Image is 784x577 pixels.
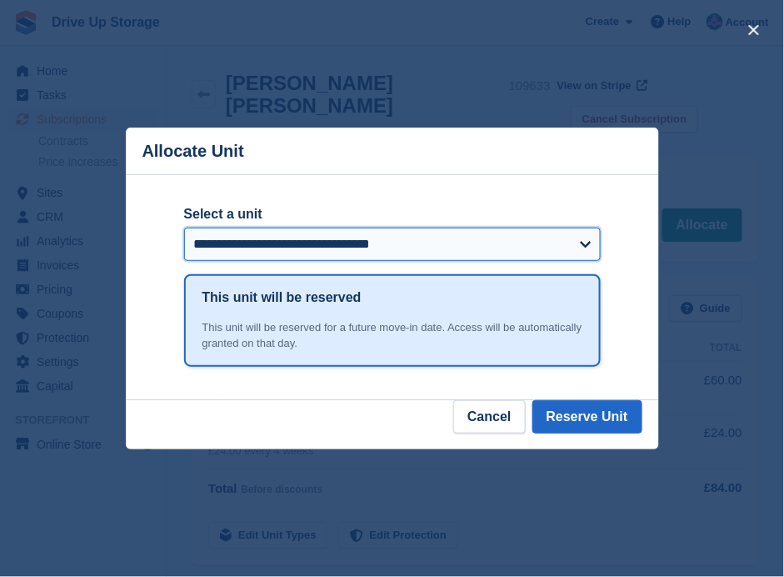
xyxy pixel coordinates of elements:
h1: This unit will be reserved [202,288,362,308]
button: Reserve Unit [532,400,642,434]
button: Cancel [453,400,525,434]
label: Select a unit [184,204,601,224]
div: This unit will be reserved for a future move-in date. Access will be automatically granted on tha... [202,319,582,352]
button: close [741,17,767,43]
p: Allocate Unit [142,142,244,161]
